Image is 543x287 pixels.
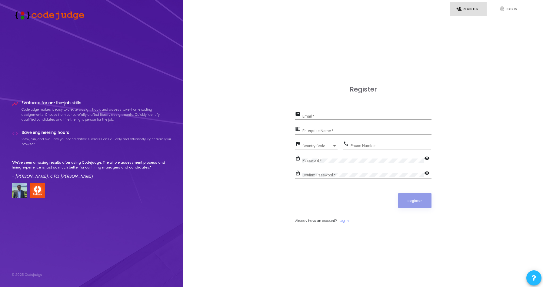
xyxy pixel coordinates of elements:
[295,218,337,223] span: Already have an account?
[398,193,431,208] button: Register
[12,183,27,198] img: user image
[12,173,93,179] em: - [PERSON_NAME], CTO, [PERSON_NAME]
[456,6,462,12] i: person_add
[295,126,302,133] mat-icon: business
[295,111,302,118] mat-icon: email
[424,170,431,177] mat-icon: visibility
[22,107,172,122] p: Codejudge makes it easy to create, assign, track, and assess take-home coding assignments. Choose...
[302,144,332,148] span: Country Code
[295,141,302,148] mat-icon: flag
[424,155,431,162] mat-icon: visibility
[343,141,351,148] mat-icon: phone
[493,2,530,16] a: fingerprintLog In
[22,101,172,105] h4: Evaluate for on-the-job skills
[12,130,18,137] i: code
[295,155,302,162] mat-icon: lock_outline
[302,114,431,118] input: Email
[22,130,172,135] h4: Save engineering hours
[30,183,45,198] img: company-logo
[339,218,349,223] a: Log In
[295,85,431,93] h3: Register
[12,160,172,170] p: "We've seen amazing results after using Codejudge. The whole assessment process and hiring experi...
[22,137,172,147] p: View, run, and evaluate your candidates’ submissions quickly and efficiently, right from your bro...
[450,2,487,16] a: person_addRegister
[499,6,505,12] i: fingerprint
[295,170,302,177] mat-icon: lock_outline
[12,272,42,277] div: © 2025 Codejudge
[351,144,431,148] input: Phone Number
[302,129,431,133] input: Enterprise Name
[12,101,18,107] i: timeline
